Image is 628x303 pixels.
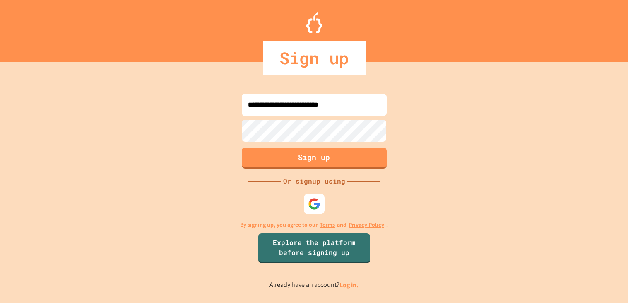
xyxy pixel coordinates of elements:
[349,221,384,229] a: Privacy Policy
[269,280,359,290] p: Already have an account?
[258,233,370,263] a: Explore the platform before signing up
[339,281,359,289] a: Log in.
[320,221,335,229] a: Terms
[308,198,320,210] img: google-icon.svg
[240,221,388,229] p: By signing up, you agree to our and .
[242,148,387,169] button: Sign up
[263,41,366,75] div: Sign up
[281,176,347,186] div: Or signup using
[306,12,322,33] img: Logo.svg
